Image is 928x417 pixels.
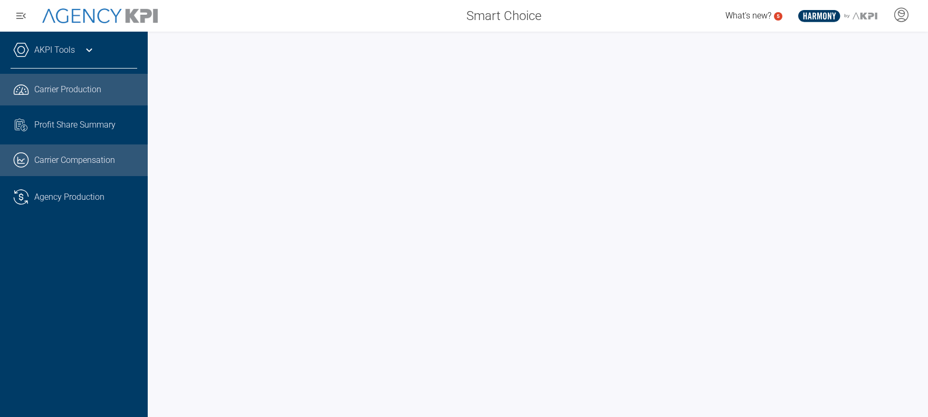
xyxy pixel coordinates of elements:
[42,8,158,23] img: AgencyKPI
[777,13,780,19] text: 5
[774,12,782,21] a: 5
[34,191,104,203] span: Agency Production
[725,11,771,21] span: What's new?
[34,83,101,96] span: Carrier Production
[34,44,75,56] a: AKPI Tools
[466,6,541,25] span: Smart Choice
[34,119,116,131] span: Profit Share Summary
